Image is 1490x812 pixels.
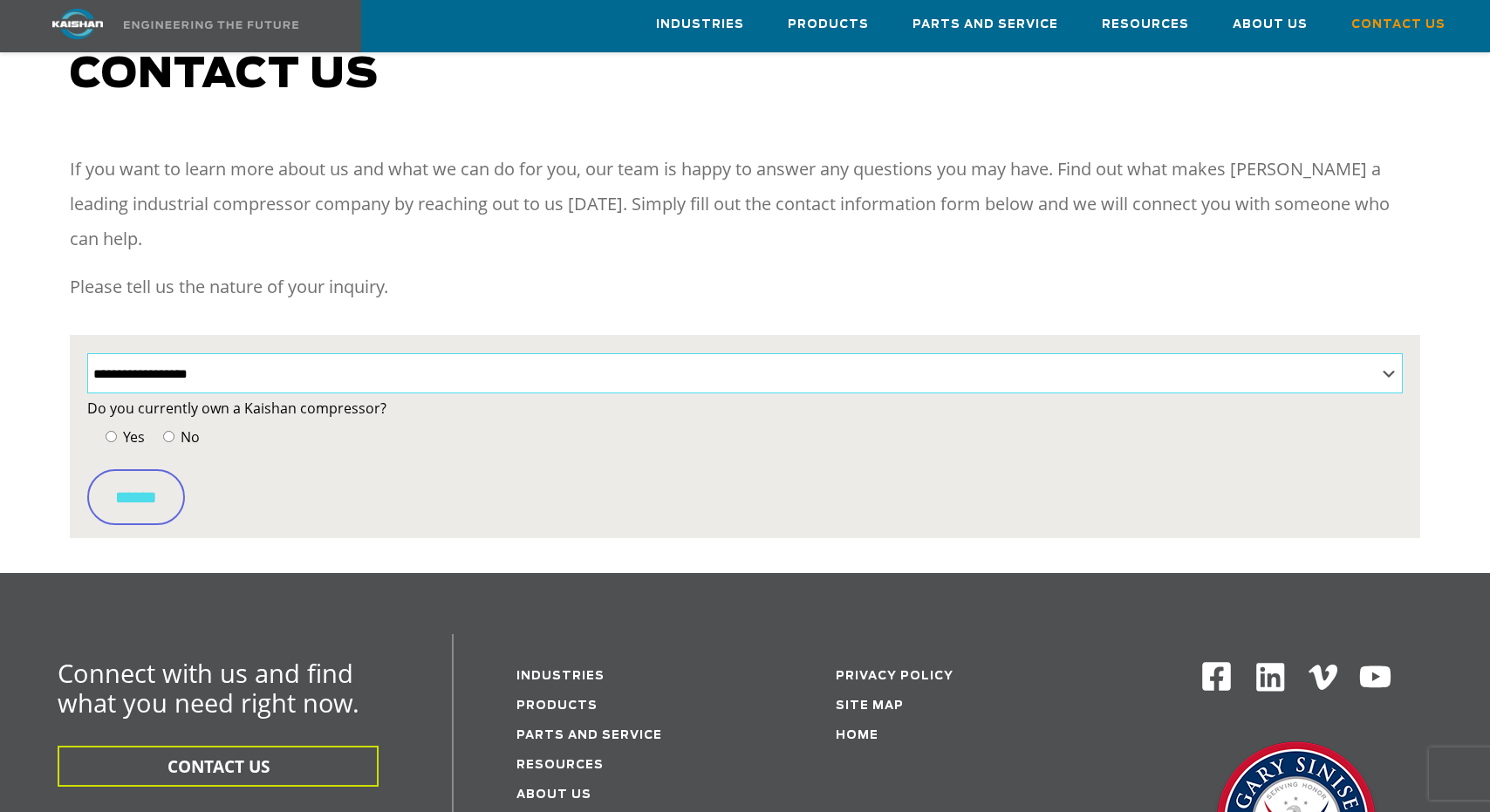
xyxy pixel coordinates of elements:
[1233,1,1308,48] a: About Us
[788,15,869,35] span: Products
[177,427,200,447] span: No
[1351,1,1446,48] a: Contact Us
[124,21,298,29] img: Engineering the future
[516,730,662,741] a: Parts and service
[12,9,143,39] img: kaishan logo
[1233,15,1308,35] span: About Us
[836,671,953,682] a: Privacy Policy
[70,152,1419,256] p: If you want to learn more about us and what we can do for you, our team is happy to answer any qu...
[788,1,869,48] a: Products
[87,396,1402,525] form: Contact form
[1351,15,1446,35] span: Contact Us
[1358,660,1392,694] img: Youtube
[58,656,359,720] span: Connect with us and find what you need right now.
[836,730,878,741] a: Home
[1254,660,1288,694] img: Linkedin
[836,700,904,712] a: Site Map
[656,1,744,48] a: Industries
[87,396,1402,420] label: Do you currently own a Kaishan compressor?
[120,427,145,447] span: Yes
[1102,1,1189,48] a: Resources
[70,270,1419,304] p: Please tell us the nature of your inquiry.
[516,671,605,682] a: Industries
[58,746,379,787] button: CONTACT US
[1200,660,1233,693] img: Facebook
[912,1,1058,48] a: Parts and Service
[516,700,598,712] a: Products
[70,54,379,96] span: Contact us
[912,15,1058,35] span: Parts and Service
[516,789,591,801] a: About Us
[106,431,117,442] input: Yes
[163,431,174,442] input: No
[1309,665,1338,690] img: Vimeo
[656,15,744,35] span: Industries
[1102,15,1189,35] span: Resources
[516,760,604,771] a: Resources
